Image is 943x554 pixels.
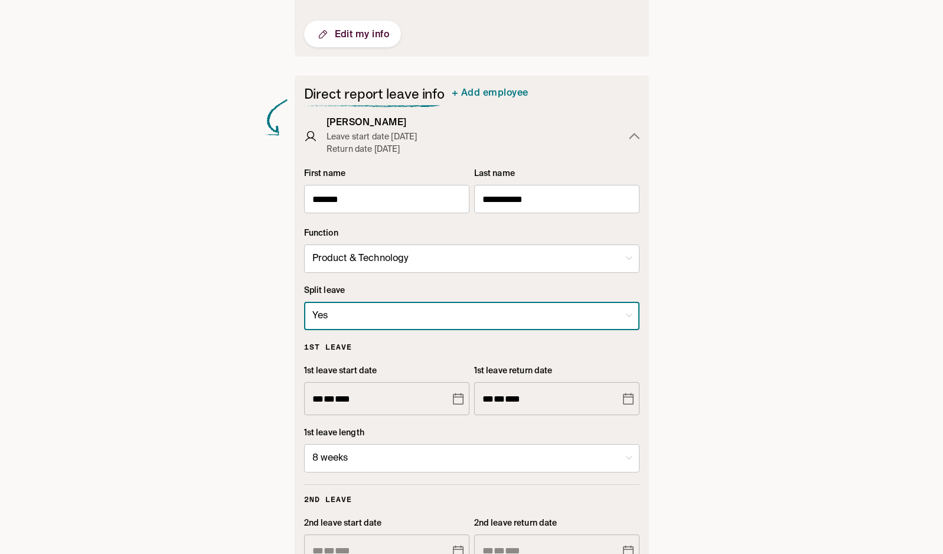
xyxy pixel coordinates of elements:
[304,442,639,475] div: 8 weeks
[304,168,469,180] p: First name
[312,395,324,403] span: Month
[304,427,639,439] p: 1st leave length
[304,85,445,102] h2: Direct report leave info
[474,517,639,530] p: 2nd leave return date
[618,388,638,409] button: Choose date, selected date is Feb 2, 2026
[327,117,417,129] h3: [PERSON_NAME]
[335,395,350,403] span: Year
[304,342,639,353] h6: 1st leave
[448,388,468,409] button: Choose date, selected date is Dec 8, 2025
[494,395,505,403] span: Day
[304,285,639,297] p: Split leave
[304,242,639,275] div: Product & Technology
[474,365,639,377] p: 1st leave return date
[304,365,469,377] p: 1st leave start date
[316,27,390,41] span: Edit my info
[327,131,417,144] p: Leave start date [DATE]
[452,86,528,102] a: + Add employee
[324,395,335,403] span: Day
[327,144,417,156] p: Return date [DATE]
[304,494,639,506] h6: 2nd leave
[474,168,639,180] p: Last name
[482,395,494,403] span: Month
[304,21,402,47] button: Edit my info
[304,517,469,530] p: 2nd leave start date
[304,299,639,333] div: Yes
[304,105,639,168] button: [PERSON_NAME]Leave start date [DATE]Return date [DATE]
[505,395,520,403] span: Year
[304,227,639,240] p: Function
[452,89,528,98] span: + Add employee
